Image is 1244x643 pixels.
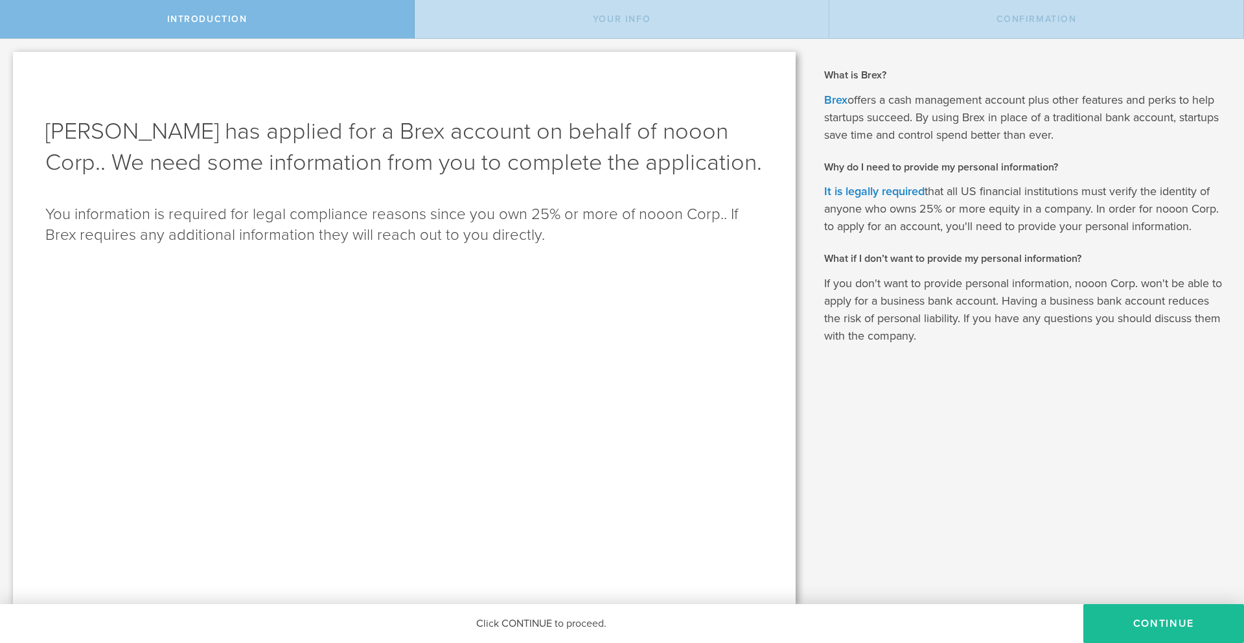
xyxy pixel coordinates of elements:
[167,14,248,25] span: Introduction
[824,275,1225,345] p: If you don't want to provide personal information, nooon Corp. won't be able to apply for a busin...
[824,184,925,198] a: It is legally required
[824,183,1225,235] p: that all US financial institutions must verify the identity of anyone who owns 25% or more equity...
[45,204,763,246] p: You information is required for legal compliance reasons since you own 25% or more of nooon Corp....
[1083,604,1244,643] button: Continue
[824,93,847,107] a: Brex
[824,91,1225,144] p: offers a cash management account plus other features and perks to help startups succeed. By using...
[824,68,1225,82] h2: What is Brex?
[996,14,1077,25] span: Confirmation
[824,251,1225,266] h2: What if I don’t want to provide my personal information?
[824,160,1225,174] h2: Why do I need to provide my personal information?
[593,14,651,25] span: Your Info
[45,116,763,178] h1: [PERSON_NAME] has applied for a Brex account on behalf of nooon Corp.. We need some information f...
